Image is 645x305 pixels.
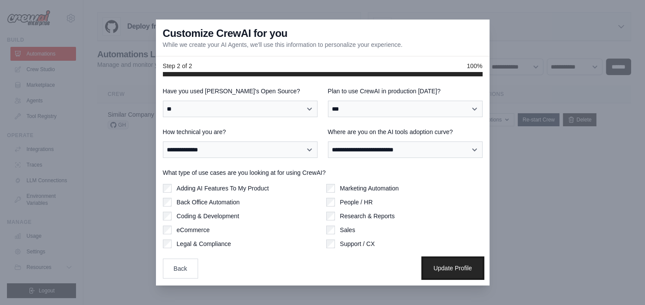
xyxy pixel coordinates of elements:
[602,263,645,305] iframe: Chat Widget
[177,239,231,248] label: Legal & Compliance
[177,212,239,220] label: Coding & Development
[328,87,483,95] label: Plan to use CrewAI in production [DATE]?
[163,168,483,177] label: What type of use cases are you looking at for using CrewAI?
[177,184,269,193] label: Adding AI Features To My Product
[163,128,318,136] label: How technical you are?
[340,239,375,248] label: Support / CX
[340,212,395,220] label: Research & Reports
[177,198,240,207] label: Back Office Automation
[467,62,483,70] span: 100%
[163,87,318,95] label: Have you used [PERSON_NAME]'s Open Source?
[328,128,483,136] label: Where are you on the AI tools adoption curve?
[163,26,288,40] h3: Customize CrewAI for you
[177,226,210,234] label: eCommerce
[423,258,483,278] button: Update Profile
[163,259,198,279] button: Back
[340,198,373,207] label: People / HR
[340,184,399,193] label: Marketing Automation
[163,40,403,49] p: While we create your AI Agents, we'll use this information to personalize your experience.
[163,62,192,70] span: Step 2 of 2
[340,226,355,234] label: Sales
